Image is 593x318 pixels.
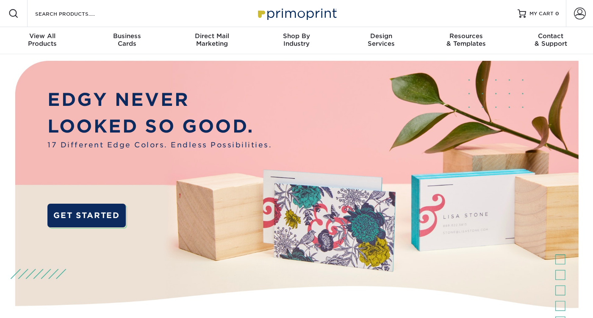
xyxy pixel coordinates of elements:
p: LOOKED SO GOOD. [47,113,272,140]
span: 0 [555,11,559,17]
div: & Templates [424,32,508,47]
a: DesignServices [339,27,424,54]
div: Cards [85,32,169,47]
a: Shop ByIndustry [254,27,339,54]
span: 17 Different Edge Colors. Endless Possibilities. [47,140,272,150]
div: Services [339,32,424,47]
span: MY CART [529,10,554,17]
span: Contact [508,32,593,40]
span: Resources [424,32,508,40]
p: EDGY NEVER [47,86,272,113]
div: & Support [508,32,593,47]
span: Business [85,32,169,40]
img: Primoprint [254,4,339,22]
a: Contact& Support [508,27,593,54]
a: GET STARTED [47,204,126,227]
a: Resources& Templates [424,27,508,54]
a: BusinessCards [85,27,169,54]
span: Direct Mail [169,32,254,40]
span: Design [339,32,424,40]
div: Marketing [169,32,254,47]
div: Industry [254,32,339,47]
a: Direct MailMarketing [169,27,254,54]
span: Shop By [254,32,339,40]
input: SEARCH PRODUCTS..... [34,8,117,19]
